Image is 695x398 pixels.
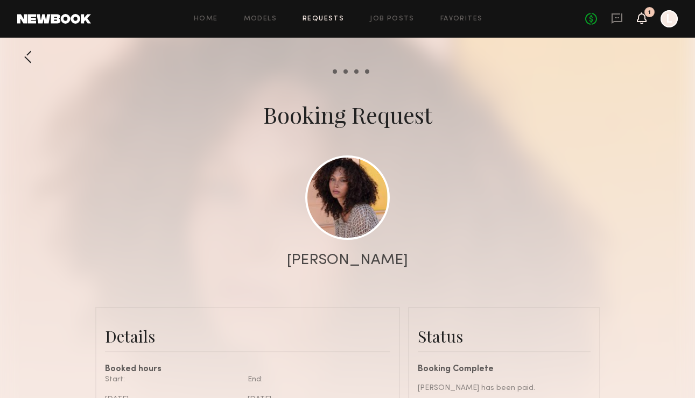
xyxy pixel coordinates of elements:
[248,374,382,385] div: End:
[194,16,218,23] a: Home
[370,16,415,23] a: Job Posts
[303,16,344,23] a: Requests
[105,374,240,385] div: Start:
[418,325,591,347] div: Status
[648,10,651,16] div: 1
[105,325,390,347] div: Details
[105,365,390,374] div: Booked hours
[440,16,483,23] a: Favorites
[244,16,277,23] a: Models
[661,10,678,27] a: L
[263,99,432,130] div: Booking Request
[418,365,591,374] div: Booking Complete
[287,253,408,268] div: [PERSON_NAME]
[418,382,591,394] div: [PERSON_NAME] has been paid.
